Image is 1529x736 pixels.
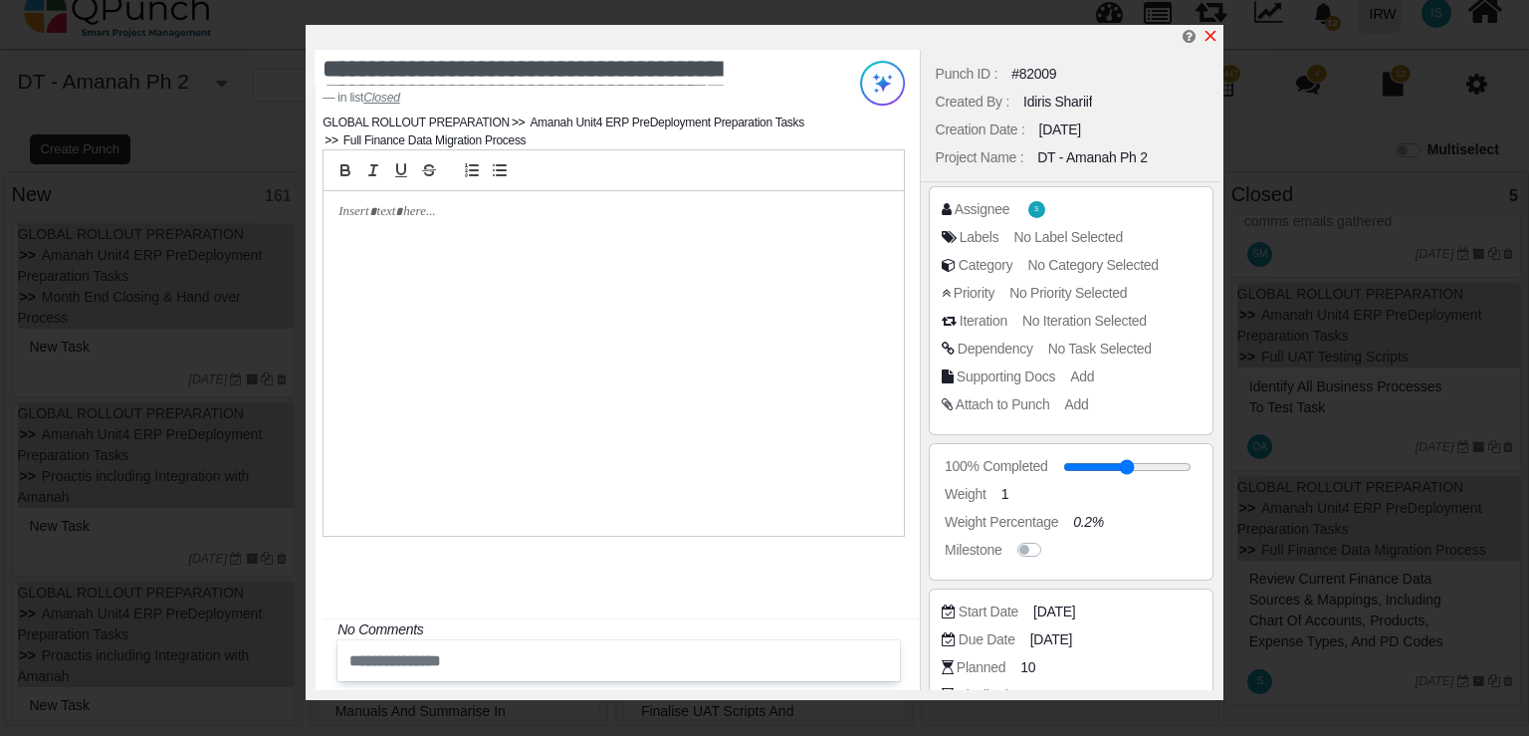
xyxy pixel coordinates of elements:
[959,629,1015,650] div: Due Date
[945,540,1001,561] div: Milestone
[945,512,1058,533] div: Weight Percentage
[1183,29,1196,44] i: Edit Punch
[960,311,1007,332] div: Iteration
[945,456,1047,477] div: 100% Completed
[1011,64,1056,85] div: #82009
[1048,341,1152,357] span: No Task Selected
[957,657,1005,678] div: Planned
[1038,685,1069,706] span: 25 %
[1073,514,1104,530] i: 0.2%
[363,91,399,105] u: Closed
[958,339,1033,360] div: Dependency
[1202,28,1218,45] a: x
[1039,120,1081,140] div: [DATE]
[959,255,1013,276] div: Category
[936,147,1024,168] div: Project Name :
[1023,92,1092,113] div: Idiris Shariif
[337,621,423,637] i: No Comments
[954,283,994,304] div: Priority
[957,685,1023,706] div: Distribution
[936,64,998,85] div: Punch ID :
[1022,313,1147,329] span: No Iteration Selected
[955,199,1009,220] div: Assignee
[1001,484,1009,505] span: 1
[1064,396,1088,412] span: Add
[957,367,1055,387] div: Supporting Docs
[1013,229,1123,245] span: No Label Selected
[1037,147,1147,168] div: DT - Amanah Ph 2
[323,89,802,107] footer: in list
[510,114,804,131] li: Amanah Unit4 ERP PreDeployment Preparation Tasks
[1030,629,1072,650] span: [DATE]
[945,484,986,505] div: Weight
[1034,206,1038,213] span: S
[323,114,510,131] li: GLOBAL ROLLOUT PREPARATION
[1027,257,1158,273] span: No Category Selected
[1033,602,1075,622] span: [DATE]
[1028,201,1045,218] span: Salman.khan
[956,394,1050,415] div: Attach to Punch
[363,91,399,105] cite: Source Title
[323,131,526,149] li: Full Finance Data Migration Process
[959,602,1018,622] div: Start Date
[860,61,905,106] img: Try writing with AI
[936,92,1009,113] div: Created By :
[1202,28,1218,44] svg: x
[1020,657,1035,678] span: 10
[960,227,999,248] div: Labels
[936,120,1025,140] div: Creation Date :
[1070,368,1094,384] span: Add
[1009,285,1127,301] span: No Priority Selected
